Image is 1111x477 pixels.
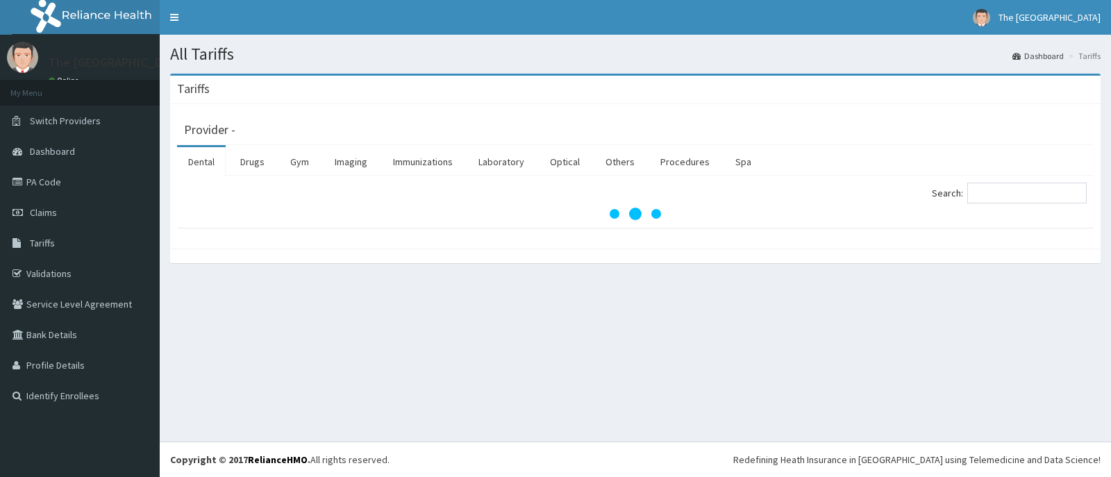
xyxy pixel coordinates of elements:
[49,56,187,69] p: The [GEOGRAPHIC_DATA]
[932,183,1087,203] label: Search:
[170,453,310,466] strong: Copyright © 2017 .
[229,147,276,176] a: Drugs
[30,145,75,158] span: Dashboard
[160,442,1111,477] footer: All rights reserved.
[649,147,721,176] a: Procedures
[7,42,38,73] img: User Image
[170,45,1101,63] h1: All Tariffs
[49,76,82,85] a: Online
[594,147,646,176] a: Others
[967,183,1087,203] input: Search:
[30,115,101,127] span: Switch Providers
[724,147,762,176] a: Spa
[248,453,308,466] a: RelianceHMO
[324,147,378,176] a: Imaging
[30,237,55,249] span: Tariffs
[279,147,320,176] a: Gym
[184,124,235,136] h3: Provider -
[539,147,591,176] a: Optical
[1065,50,1101,62] li: Tariffs
[999,11,1101,24] span: The [GEOGRAPHIC_DATA]
[608,186,663,242] svg: audio-loading
[467,147,535,176] a: Laboratory
[177,83,210,95] h3: Tariffs
[733,453,1101,467] div: Redefining Heath Insurance in [GEOGRAPHIC_DATA] using Telemedicine and Data Science!
[1012,50,1064,62] a: Dashboard
[973,9,990,26] img: User Image
[382,147,464,176] a: Immunizations
[30,206,57,219] span: Claims
[177,147,226,176] a: Dental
